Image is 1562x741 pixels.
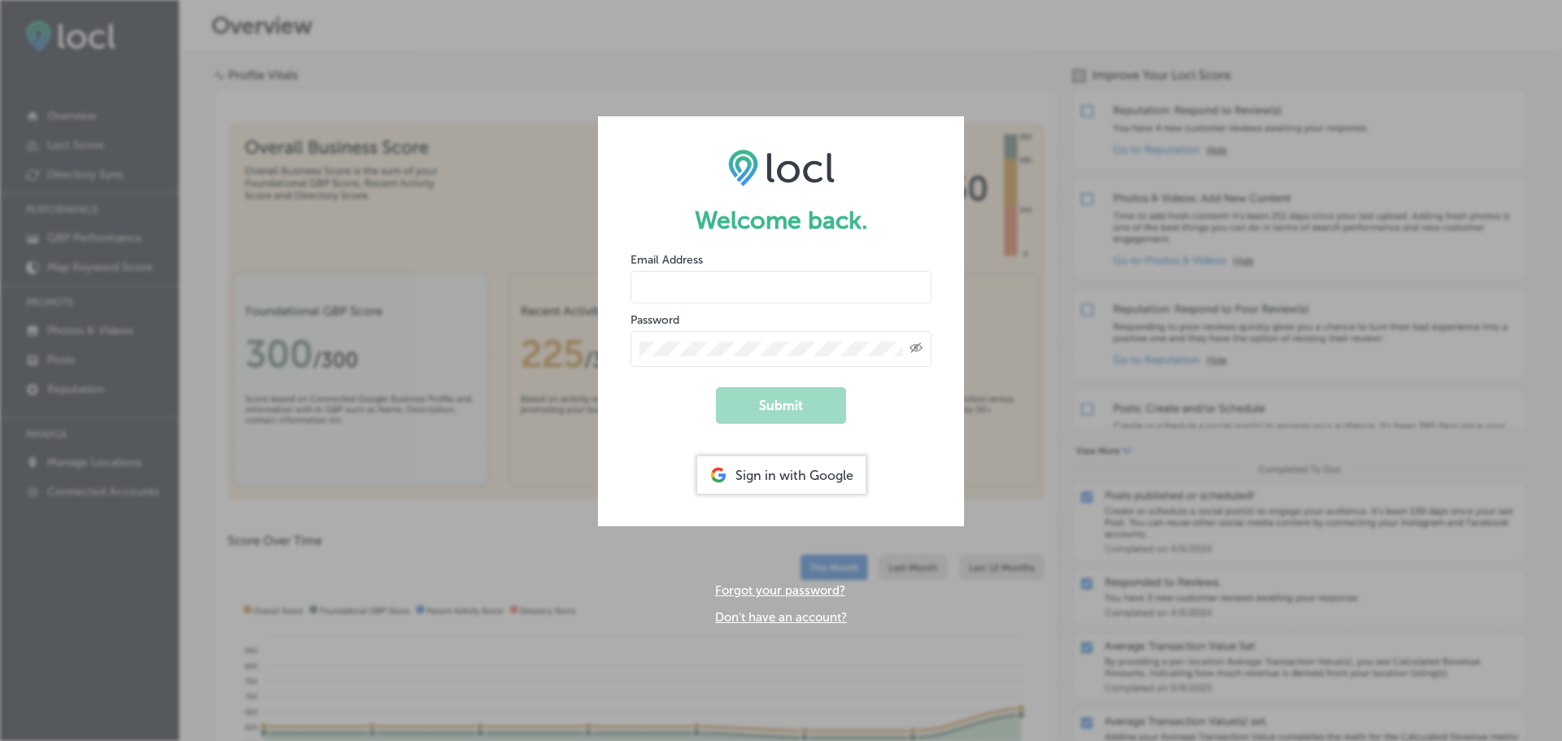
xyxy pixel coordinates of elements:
[715,583,845,598] a: Forgot your password?
[716,387,846,424] button: Submit
[630,253,703,267] label: Email Address
[630,206,932,235] h1: Welcome back.
[728,149,835,186] img: LOCL logo
[715,610,847,625] a: Don't have an account?
[630,313,679,327] label: Password
[697,456,866,494] div: Sign in with Google
[910,342,923,356] span: Toggle password visibility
